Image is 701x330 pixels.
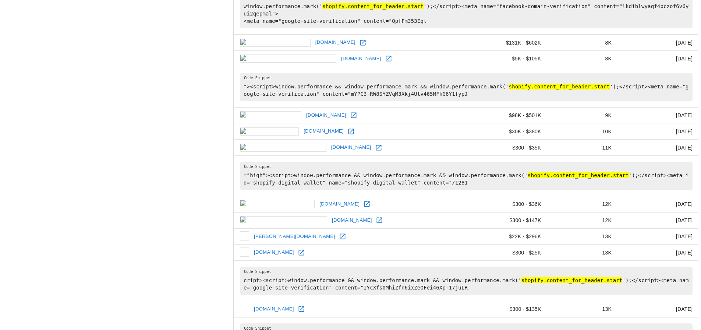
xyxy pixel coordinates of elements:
pre: "><script>window.performance && window.performance.mark && window.performance.mark(' ');</script>... [240,73,693,101]
a: Open rentalclaus.com in new window [361,199,372,210]
td: 13K [547,245,617,261]
a: Open swallowaquatics.co.uk in new window [383,53,394,64]
td: $22K - $296K [472,228,547,245]
img: humankinetics.com icon [240,144,326,152]
td: $98K - $501K [472,107,547,123]
a: Open mccormick.com in new window [337,231,348,242]
td: $30K - $380K [472,123,547,140]
td: 12K [547,196,617,213]
a: Open mentalhealthfirstaid.org in new window [296,247,307,258]
td: $300 - $35K [472,140,547,156]
a: Open versobooks.com in new window [296,303,307,315]
hl: shopify.content_for_header.start [509,84,610,89]
td: $300 - $147K [472,212,547,228]
img: brooklynvegan.com icon [240,216,327,224]
td: [DATE] [617,35,698,51]
img: mattel.com icon [240,127,299,136]
img: overstock.com icon [240,39,311,47]
td: 12K [547,212,617,228]
img: reebok.com icon [240,111,301,119]
td: 10K [547,123,617,140]
td: [DATE] [617,140,698,156]
td: $5K - $105K [472,50,547,67]
td: [DATE] [617,228,698,245]
hl: shopify.content_for_header.start [322,3,424,9]
td: 9K [547,107,617,123]
td: [DATE] [617,123,698,140]
a: [DOMAIN_NAME] [330,215,374,226]
pre: ="high"><script>window.performance && window.performance.mark && window.performance.mark(' ');</s... [240,162,693,190]
td: $131K - $602K [472,35,547,51]
td: $300 - $135K [472,301,547,317]
td: $300 - $25K [472,245,547,261]
hl: shopify.content_for_header.start [528,172,629,178]
a: [DOMAIN_NAME] [314,37,357,48]
td: [DATE] [617,212,698,228]
td: [DATE] [617,50,698,67]
td: 8K [547,35,617,51]
td: [DATE] [617,196,698,213]
img: rentalclaus.com icon [240,200,315,208]
td: 11K [547,140,617,156]
iframe: Drift Widget Chat Controller [664,278,692,306]
a: Open mattel.com in new window [346,126,357,137]
img: mccormick.com icon [240,231,249,241]
img: swallowaquatics.co.uk icon [240,55,336,63]
a: [DOMAIN_NAME] [252,303,296,315]
hl: shopify.content_for_header.start [521,277,623,283]
td: [DATE] [617,245,698,261]
a: [DOMAIN_NAME] [339,53,383,64]
a: [DOMAIN_NAME] [329,142,373,153]
a: Open brooklynvegan.com in new window [374,215,385,226]
td: 8K [547,50,617,67]
td: [DATE] [617,301,698,317]
td: 13K [547,228,617,245]
a: Open humankinetics.com in new window [373,142,384,153]
a: Open overstock.com in new window [357,37,368,48]
a: Open reebok.com in new window [348,110,359,121]
a: [DOMAIN_NAME] [252,247,296,258]
pre: cript><script>window.performance && window.performance.mark && window.performance.mark(' ');</scr... [240,267,693,295]
a: [PERSON_NAME][DOMAIN_NAME] [252,231,337,242]
a: [DOMAIN_NAME] [302,126,346,137]
td: 13K [547,301,617,317]
a: [DOMAIN_NAME] [304,110,348,121]
td: $300 - $36K [472,196,547,213]
img: mentalhealthfirstaid.org icon [240,248,249,257]
td: [DATE] [617,107,698,123]
img: versobooks.com icon [240,304,249,313]
a: [DOMAIN_NAME] [318,199,361,210]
